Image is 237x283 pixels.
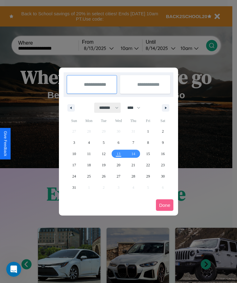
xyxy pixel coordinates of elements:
button: 27 [111,171,126,182]
span: Tue [96,116,111,126]
span: 10 [72,148,76,159]
button: 24 [67,171,81,182]
button: 10 [67,148,81,159]
button: 4 [81,137,96,148]
span: 21 [131,159,135,171]
button: 29 [141,171,155,182]
button: 14 [126,148,141,159]
button: 23 [156,159,170,171]
span: 25 [87,171,91,182]
span: Wed [111,116,126,126]
span: 16 [161,148,165,159]
span: 8 [147,137,149,148]
button: 1 [141,126,155,137]
span: 28 [131,171,135,182]
button: 30 [156,171,170,182]
button: 12 [96,148,111,159]
button: 5 [96,137,111,148]
span: 18 [87,159,91,171]
button: 19 [96,159,111,171]
button: 20 [111,159,126,171]
iframe: Intercom live chat [6,262,21,277]
button: 2 [156,126,170,137]
span: 5 [103,137,105,148]
span: 3 [73,137,75,148]
span: Thu [126,116,141,126]
span: 15 [146,148,150,159]
button: 18 [81,159,96,171]
span: Mon [81,116,96,126]
button: 6 [111,137,126,148]
span: 13 [117,148,120,159]
span: 11 [87,148,91,159]
span: 29 [146,171,150,182]
span: 19 [102,159,106,171]
button: 28 [126,171,141,182]
button: 26 [96,171,111,182]
button: 9 [156,137,170,148]
span: 24 [72,171,76,182]
button: 31 [67,182,81,193]
span: 14 [131,148,135,159]
span: 9 [162,137,164,148]
span: 20 [117,159,120,171]
button: 15 [141,148,155,159]
span: Fri [141,116,155,126]
button: 25 [81,171,96,182]
button: 21 [126,159,141,171]
span: 23 [161,159,165,171]
button: 11 [81,148,96,159]
span: 12 [102,148,106,159]
button: Done [156,199,173,211]
button: 17 [67,159,81,171]
span: 2 [162,126,164,137]
span: 27 [117,171,120,182]
span: 31 [72,182,76,193]
button: 16 [156,148,170,159]
div: Give Feedback [3,131,7,156]
span: Sun [67,116,81,126]
button: 3 [67,137,81,148]
span: 30 [161,171,165,182]
button: 7 [126,137,141,148]
span: Sat [156,116,170,126]
span: 26 [102,171,106,182]
span: 4 [88,137,90,148]
span: 1 [147,126,149,137]
span: 7 [132,137,134,148]
button: 13 [111,148,126,159]
button: 8 [141,137,155,148]
button: 22 [141,159,155,171]
span: 6 [118,137,119,148]
span: 17 [72,159,76,171]
span: 22 [146,159,150,171]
